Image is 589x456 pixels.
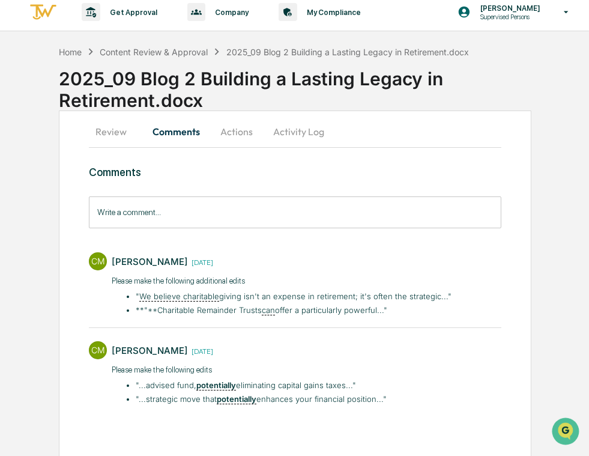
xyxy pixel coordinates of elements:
[41,103,152,113] div: We're available if you need us!
[139,291,219,302] u: We believe charitable
[12,91,34,113] img: 1746055101610-c473b297-6a78-478c-a979-82029cc54cd1
[136,291,452,303] li: " giving isn't an expense in retirement; it's often the strategic..."
[89,117,501,146] div: secondary tabs example
[112,275,452,287] p: P​lease make the following additional edits
[136,394,387,406] li: "...strategic move that enhances your financial position..."
[188,345,213,356] time: Wednesday, September 17, 2025 at 4:17:36 PM MDT
[12,152,22,162] div: 🖐️
[12,175,22,184] div: 🔎
[82,146,154,168] a: 🗄️Attestations
[196,380,236,391] u: potentially
[29,2,58,22] img: logo
[89,166,501,178] h3: Comments
[551,416,583,449] iframe: Open customer support
[204,95,219,109] button: Start new chat
[210,117,264,146] button: Actions
[471,13,546,21] p: Supervised Persons
[89,341,107,359] div: CM
[112,364,387,376] p: ​Please make the following edits
[217,394,256,404] u: potentially
[119,203,145,212] span: Pylon
[205,8,255,17] p: Company
[188,257,213,267] time: Monday, September 22, 2025 at 1:30:42 PM MDT
[24,151,77,163] span: Preclearance
[100,8,163,17] p: Get Approval
[41,91,197,103] div: Start new chat
[7,146,82,168] a: 🖐️Preclearance
[89,117,143,146] button: Review
[89,252,107,270] div: CM
[136,380,387,392] li: "...advised fund, eliminating capital gains taxes..."
[12,25,219,44] p: How can we help?
[59,58,589,111] div: 2025_09 Blog 2 Building a Lasting Legacy in Retirement.docx
[262,305,275,315] u: can
[100,47,208,57] div: Content Review & Approval
[471,4,546,13] p: [PERSON_NAME]
[85,202,145,212] a: Powered byPylon
[297,8,367,17] p: My Compliance
[99,151,149,163] span: Attestations
[264,117,334,146] button: Activity Log
[143,117,210,146] button: Comments
[112,256,188,267] div: [PERSON_NAME]
[24,174,76,186] span: Data Lookup
[136,305,452,317] li: **"**Charitable Remainder Trusts offer a particularly powerful..."
[59,47,82,57] div: Home
[226,47,469,57] div: 2025_09 Blog 2 Building a Lasting Legacy in Retirement.docx
[87,152,97,162] div: 🗄️
[112,345,188,356] div: [PERSON_NAME]
[7,169,80,190] a: 🔎Data Lookup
